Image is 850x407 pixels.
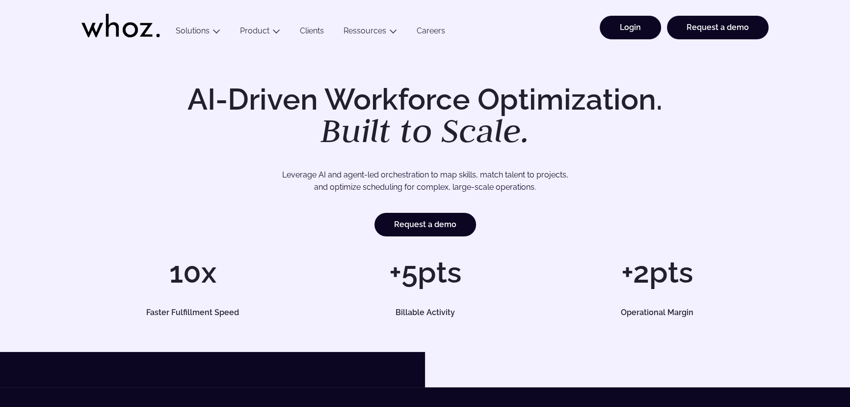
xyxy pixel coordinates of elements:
a: Ressources [344,26,386,35]
h5: Operational Margin [557,309,757,317]
h1: +2pts [546,258,769,287]
a: Product [240,26,269,35]
a: Request a demo [374,213,476,236]
iframe: Chatbot [785,342,836,393]
a: Clients [290,26,334,39]
h5: Billable Activity [325,309,525,317]
h1: 10x [81,258,304,287]
a: Login [600,16,661,39]
h5: Faster Fulfillment Speed [93,309,293,317]
button: Product [230,26,290,39]
a: Careers [407,26,455,39]
h1: AI-Driven Workforce Optimization. [174,85,676,147]
p: Leverage AI and agent-led orchestration to map skills, match talent to projects, and optimize sch... [116,169,734,194]
h1: +5pts [314,258,536,287]
em: Built to Scale. [320,109,530,152]
button: Solutions [166,26,230,39]
button: Ressources [334,26,407,39]
a: Request a demo [667,16,769,39]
